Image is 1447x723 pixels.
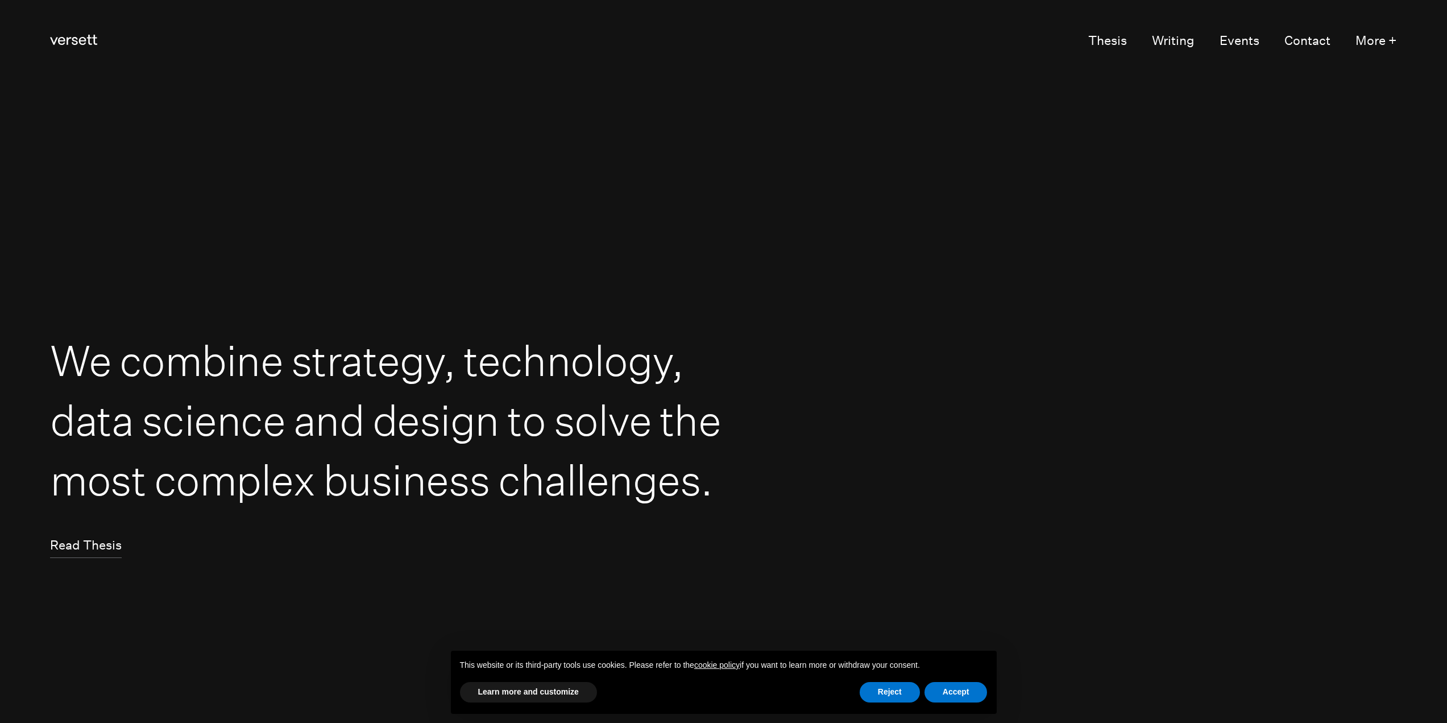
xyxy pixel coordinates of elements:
[460,682,597,703] button: Learn more and customize
[1355,30,1397,53] button: More +
[1088,30,1127,53] a: Thesis
[1284,30,1330,53] a: Contact
[860,682,920,703] button: Reject
[1220,30,1259,53] a: Events
[451,651,997,680] div: This website or its third-party tools use cookies. Please refer to the if you want to learn more ...
[694,660,740,670] a: cookie policy
[1152,30,1195,53] a: Writing
[50,330,731,509] h1: We combine strategy, technology, data science and design to solve the most complex business chall...
[50,534,122,558] a: Read Thesis
[924,682,988,703] button: Accept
